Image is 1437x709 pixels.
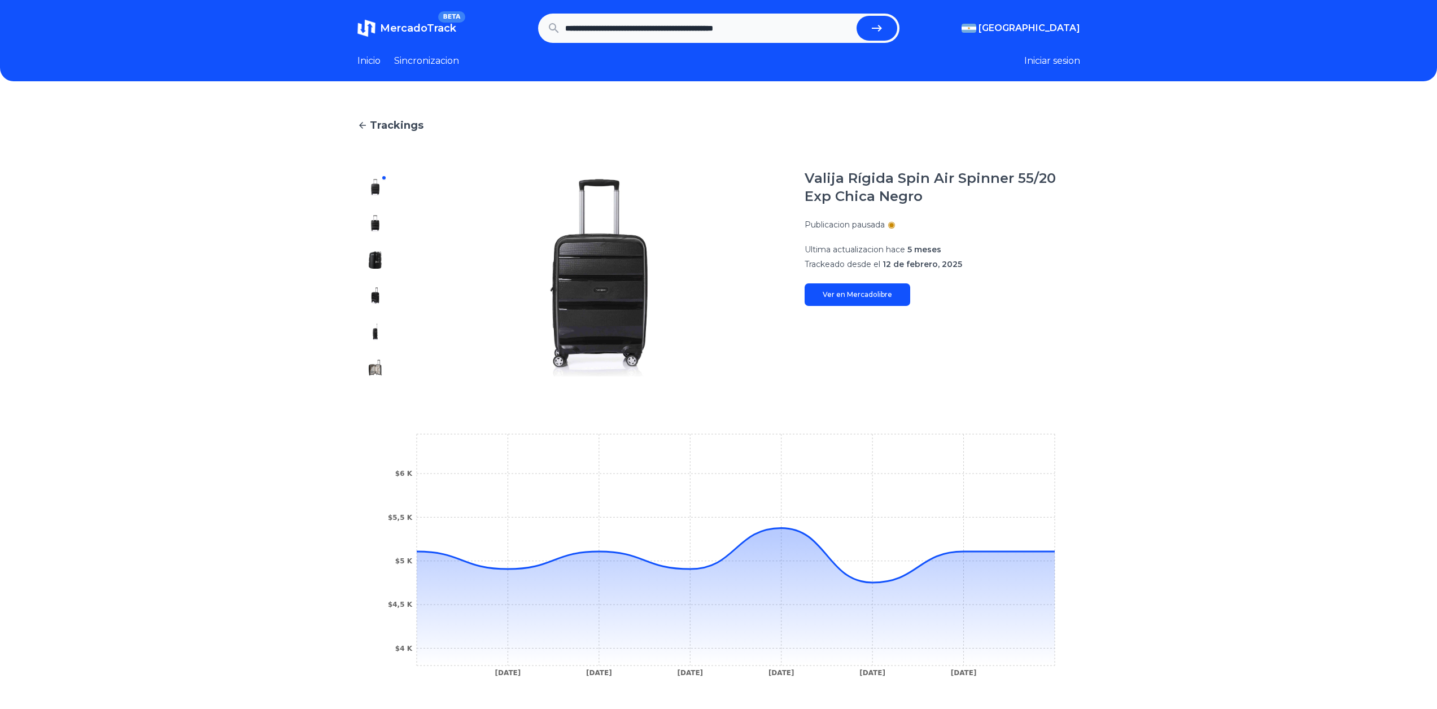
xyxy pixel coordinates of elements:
a: Inicio [357,54,381,68]
img: Valija Rígida Spin Air Spinner 55/20 Exp Chica Negro [366,359,385,377]
p: Publicacion pausada [805,219,885,230]
span: Ultima actualizacion hace [805,244,905,255]
span: 12 de febrero, 2025 [883,259,962,269]
tspan: [DATE] [768,669,794,677]
img: Valija Rígida Spin Air Spinner 55/20 Exp Chica Negro [366,287,385,305]
tspan: [DATE] [859,669,885,677]
button: [GEOGRAPHIC_DATA] [962,21,1080,35]
span: MercadoTrack [380,22,456,34]
img: Valija Rígida Spin Air Spinner 55/20 Exp Chica Negro [366,251,385,269]
a: Trackings [357,117,1080,133]
img: MercadoTrack [357,19,375,37]
span: BETA [438,11,465,23]
img: Valija Rígida Spin Air Spinner 55/20 Exp Chica Negro [416,169,782,386]
span: [GEOGRAPHIC_DATA] [979,21,1080,35]
img: Valija Rígida Spin Air Spinner 55/20 Exp Chica Negro [366,178,385,196]
a: Sincronizacion [394,54,459,68]
tspan: [DATE] [586,669,612,677]
tspan: [DATE] [495,669,521,677]
h1: Valija Rígida Spin Air Spinner 55/20 Exp Chica Negro [805,169,1080,205]
img: Argentina [962,24,976,33]
tspan: $6 K [395,470,412,478]
tspan: [DATE] [677,669,703,677]
tspan: [DATE] [950,669,976,677]
img: Valija Rígida Spin Air Spinner 55/20 Exp Chica Negro [366,323,385,341]
span: 5 meses [907,244,941,255]
button: Iniciar sesion [1024,54,1080,68]
span: Trackeado desde el [805,259,880,269]
a: MercadoTrackBETA [357,19,456,37]
tspan: $4,5 K [387,601,412,609]
tspan: $5,5 K [387,514,412,522]
span: Trackings [370,117,423,133]
a: Ver en Mercadolibre [805,283,910,306]
tspan: $4 K [395,645,412,653]
img: Valija Rígida Spin Air Spinner 55/20 Exp Chica Negro [366,215,385,233]
tspan: $5 K [395,557,412,565]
